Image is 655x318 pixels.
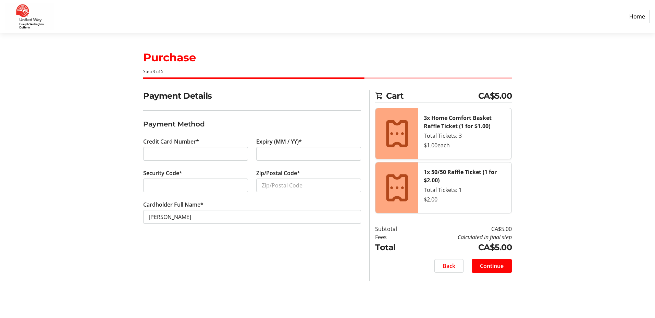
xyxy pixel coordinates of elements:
[256,179,361,192] input: Zip/Postal Code
[415,233,512,241] td: Calculated in final step
[415,241,512,254] td: CA$5.00
[143,169,182,177] label: Security Code*
[143,119,361,129] h3: Payment Method
[434,259,464,273] button: Back
[5,3,54,30] img: United Way Guelph Wellington Dufferin's Logo
[415,225,512,233] td: CA$5.00
[386,90,478,102] span: Cart
[443,262,455,270] span: Back
[424,141,506,149] div: $1.00 each
[375,241,415,254] td: Total
[143,69,512,75] div: Step 3 of 5
[143,90,361,102] h2: Payment Details
[143,49,512,66] h1: Purchase
[625,10,650,23] a: Home
[375,225,415,233] td: Subtotal
[256,137,302,146] label: Expiry (MM / YY)*
[424,186,506,194] div: Total Tickets: 1
[149,181,243,189] iframe: Secure CVC input frame
[149,150,243,158] iframe: Secure card number input frame
[424,114,492,130] strong: 3x Home Comfort Basket Raffle Ticket (1 for $1.00)
[424,195,506,204] div: $2.00
[424,168,497,184] strong: 1x 50/50 Raffle Ticket (1 for $2.00)
[480,262,504,270] span: Continue
[143,137,199,146] label: Credit Card Number*
[472,259,512,273] button: Continue
[143,200,203,209] label: Cardholder Full Name*
[424,132,506,140] div: Total Tickets: 3
[375,233,415,241] td: Fees
[262,150,356,158] iframe: Secure expiration date input frame
[478,90,512,102] span: CA$5.00
[256,169,300,177] label: Zip/Postal Code*
[143,210,361,224] input: Card Holder Name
